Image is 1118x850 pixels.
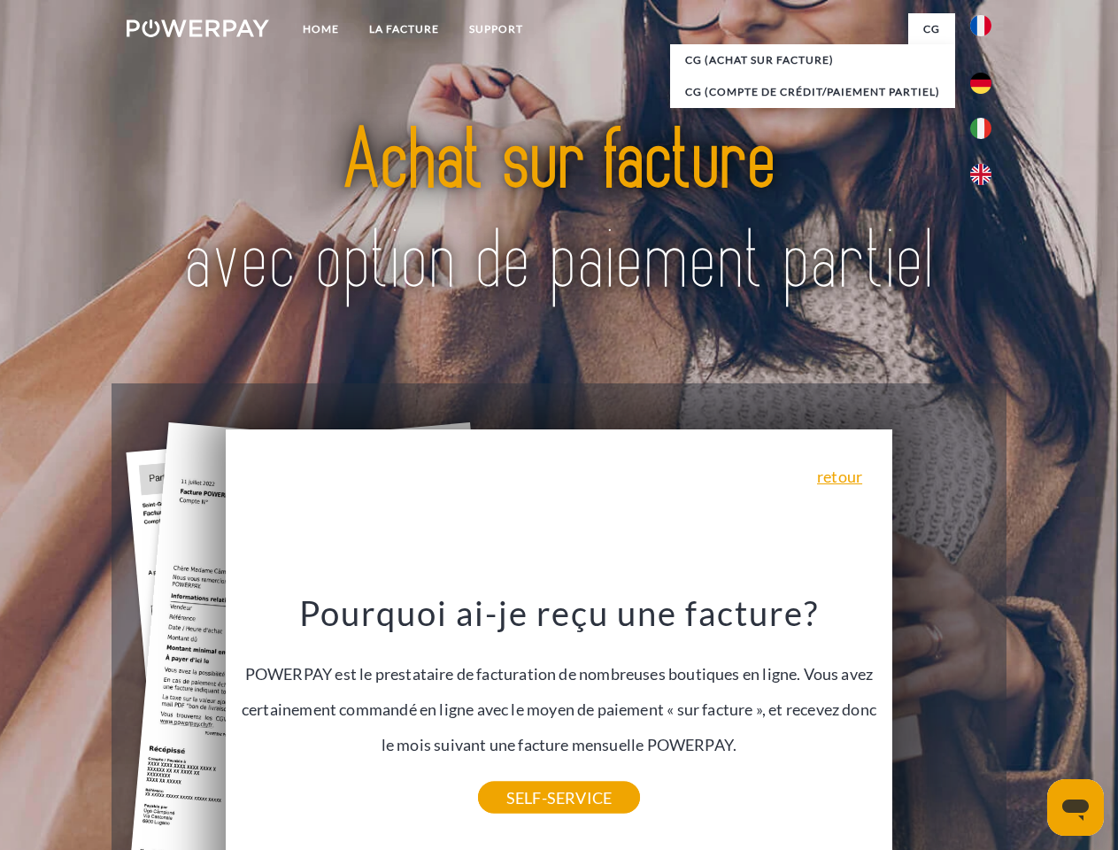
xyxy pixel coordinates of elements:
[670,76,955,108] a: CG (Compte de crédit/paiement partiel)
[817,468,862,484] a: retour
[236,591,883,798] div: POWERPAY est le prestataire de facturation de nombreuses boutiques en ligne. Vous avez certaineme...
[970,118,991,139] img: it
[288,13,354,45] a: Home
[454,13,538,45] a: Support
[970,164,991,185] img: en
[236,591,883,634] h3: Pourquoi ai-je reçu une facture?
[970,15,991,36] img: fr
[354,13,454,45] a: LA FACTURE
[169,85,949,339] img: title-powerpay_fr.svg
[970,73,991,94] img: de
[908,13,955,45] a: CG
[670,44,955,76] a: CG (achat sur facture)
[127,19,269,37] img: logo-powerpay-white.svg
[1047,779,1104,836] iframe: Bouton de lancement de la fenêtre de messagerie
[478,782,640,814] a: SELF-SERVICE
